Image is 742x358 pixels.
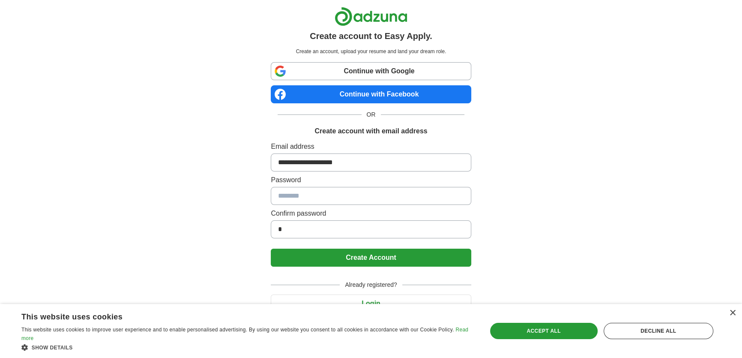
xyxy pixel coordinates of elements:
[271,295,471,313] button: Login
[271,85,471,103] a: Continue with Facebook
[340,280,402,289] span: Already registered?
[314,126,427,136] h1: Create account with email address
[271,249,471,267] button: Create Account
[729,310,736,316] div: Close
[21,343,473,352] div: Show details
[335,7,407,26] img: Adzuna logo
[310,30,432,42] h1: Create account to Easy Apply.
[271,62,471,80] a: Continue with Google
[271,300,471,307] a: Login
[32,345,73,351] span: Show details
[271,208,471,219] label: Confirm password
[272,48,469,55] p: Create an account, upload your resume and land your dream role.
[21,327,454,333] span: This website uses cookies to improve user experience and to enable personalised advertising. By u...
[362,110,381,119] span: OR
[21,309,452,322] div: This website uses cookies
[490,323,598,339] div: Accept all
[271,141,471,152] label: Email address
[604,323,714,339] div: Decline all
[271,175,471,185] label: Password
